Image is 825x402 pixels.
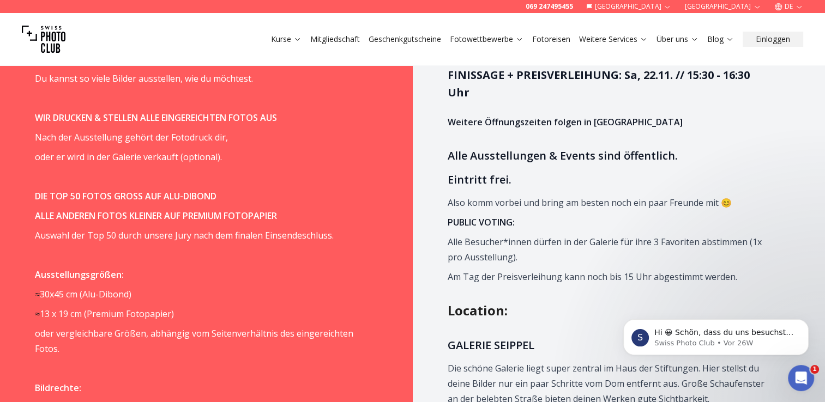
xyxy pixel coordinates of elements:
[369,34,441,45] a: Geschenkgutscheine
[448,269,767,284] p: Am Tag der Preisverleihung kann noch bis 15 Uhr abgestimmt werden.
[448,68,750,100] strong: FINISSAGE + PREISVERLEIHUNG: Sa, 22.11. // 15:30 - 16:30 Uhr
[448,337,767,354] h3: GALERIE SEIPPEL
[810,365,819,374] span: 1
[448,172,511,187] span: Eintritt frei.
[445,32,528,47] button: Fotowettbewerbe
[35,288,40,300] span: ≈
[22,17,65,61] img: Swiss photo club
[306,32,364,47] button: Mitgliedschaft
[703,32,738,47] button: Blog
[448,302,791,319] h2: Location :
[657,34,698,45] a: Über uns
[35,112,277,124] strong: WIR DRUCKEN & STELLEN ALLE EINGEREICHTEN FOTOS AUS
[526,2,573,11] a: 069 247495455
[448,234,767,265] p: Alle Besucher*innen dürfen in der Galerie für ihre 3 Favoriten abstimmen (1x pro Ausstellung).
[707,34,734,45] a: Blog
[35,210,277,222] strong: ALLE ANDEREN FOTOS KLEINER AUF PREMIUM FOTOPAPIER
[35,287,354,302] p: 30x45 cm (
[532,34,570,45] a: Fotoreisen
[450,34,523,45] a: Fotowettbewerbe
[743,32,803,47] button: Einloggen
[528,32,575,47] button: Fotoreisen
[35,269,124,281] strong: Ausstellungsgrößen:
[448,116,683,128] strong: Weitere Öffnungszeiten folgen in [GEOGRAPHIC_DATA]
[40,308,87,320] span: 13 x 19 cm (
[310,34,360,45] a: Mitgliedschaft
[35,151,222,163] span: oder er wird in der Galerie verkauft (optional).
[652,32,703,47] button: Über uns
[82,288,131,300] span: Alu-Dibond)
[35,229,334,241] span: Auswahl der Top 50 durch unsere Jury nach dem finalen Einsendeschluss.
[35,327,353,355] span: oder vergleichbare Größen, abhängig vom Seitenverhältnis des eingereichten Fotos.
[448,197,732,209] span: Also komm vorbei und bring am besten noch ein paar Freunde mit 😊
[448,216,515,228] strong: PUBLIC VOTING:
[35,306,354,321] p: Premium Fotopapier)
[271,34,302,45] a: Kurse
[579,34,648,45] a: Weitere Services
[448,148,678,163] span: Alle Ausstellungen & Events sind öffentlich.
[788,365,814,391] iframe: Intercom live chat
[267,32,306,47] button: Kurse
[575,32,652,47] button: Weitere Services
[35,190,216,202] strong: DIE TOP 50 FOTOS GROSS AUF ALU-DIBOND
[35,308,40,320] span: ≈
[364,32,445,47] button: Geschenkgutscheine
[35,382,81,394] strong: Bildrechte:
[607,296,825,373] iframe: Intercom notifications Nachricht
[35,131,228,143] span: Nach der Ausstellung gehört der Fotodruck dir,
[35,72,253,84] span: Du kannst so viele Bilder ausstellen, wie du möchtest.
